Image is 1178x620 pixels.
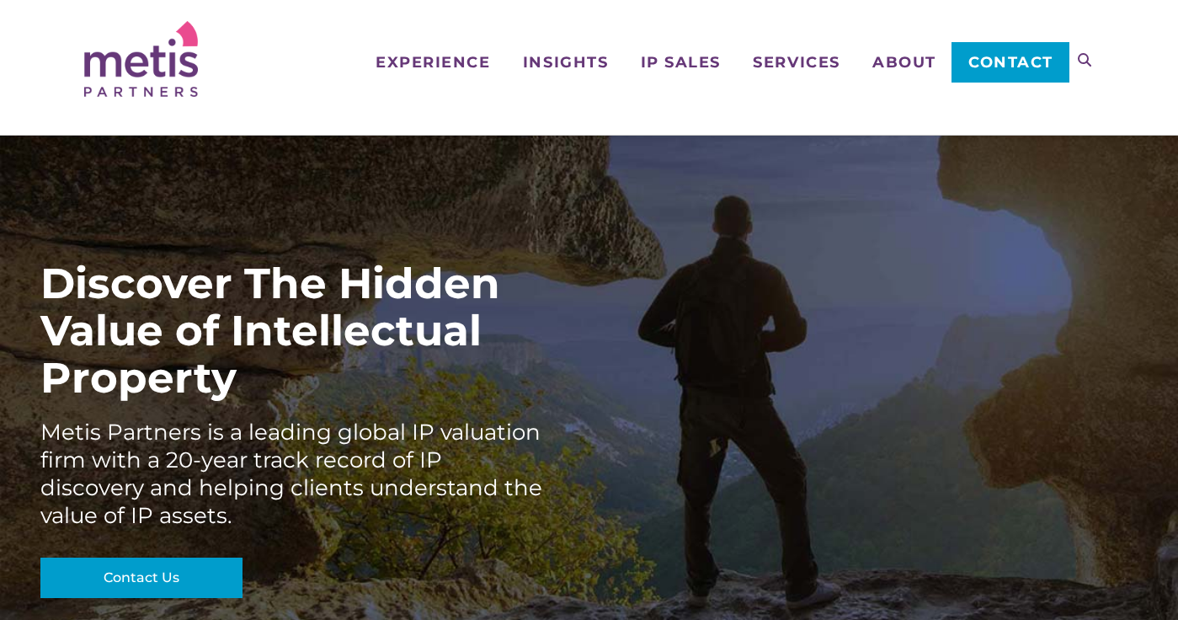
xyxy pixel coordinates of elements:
div: Metis Partners is a leading global IP valuation firm with a 20-year track record of IP discovery ... [40,419,546,530]
span: About [872,55,936,70]
span: Services [753,55,840,70]
img: Metis Partners [84,21,198,97]
a: Contact Us [40,558,243,598]
span: Contact [968,55,1053,70]
a: Contact [951,42,1069,83]
span: Experience [376,55,490,70]
div: Discover The Hidden Value of Intellectual Property [40,260,546,402]
span: IP Sales [641,55,721,70]
span: Insights [523,55,608,70]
